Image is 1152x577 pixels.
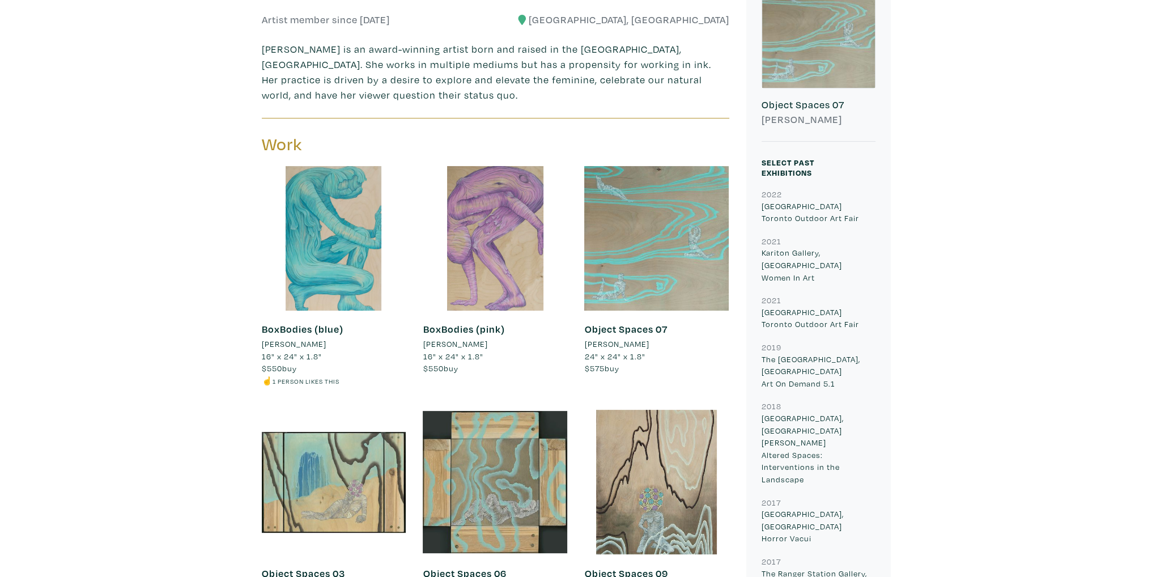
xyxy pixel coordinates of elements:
[762,556,781,567] small: 2017
[762,200,875,224] p: [GEOGRAPHIC_DATA] Toronto Outdoor Art Fair
[584,338,649,350] li: [PERSON_NAME]
[262,14,390,26] h6: Artist member since [DATE]
[584,351,645,362] span: 24" x 24" x 1.8"
[262,338,326,350] li: [PERSON_NAME]
[262,134,487,155] h3: Work
[262,323,343,336] a: BoxBodies (blue)
[584,338,729,350] a: [PERSON_NAME]
[423,323,504,336] a: BoxBodies (pink)
[423,363,443,374] span: $550
[584,323,667,336] a: Object Spaces 07
[762,497,781,508] small: 2017
[423,363,458,374] span: buy
[584,363,604,374] span: $575
[273,377,339,385] small: 1 person likes this
[762,342,781,353] small: 2019
[762,99,875,111] h6: Object Spaces 07
[762,236,781,247] small: 2021
[762,306,875,330] p: [GEOGRAPHIC_DATA] Toronto Outdoor Art Fair
[762,508,875,545] p: [GEOGRAPHIC_DATA], [GEOGRAPHIC_DATA] Horror Vacui
[262,351,322,362] span: 16" x 24" x 1.8"
[762,412,875,486] p: [GEOGRAPHIC_DATA], [GEOGRAPHIC_DATA][PERSON_NAME] Altered Spaces: Interventions in the Landscape
[423,338,567,350] a: [PERSON_NAME]
[262,41,729,103] p: [PERSON_NAME] is an award-winning artist born and raised in the [GEOGRAPHIC_DATA], [GEOGRAPHIC_DA...
[762,401,781,411] small: 2018
[762,113,875,126] h6: [PERSON_NAME]
[584,363,619,374] span: buy
[262,363,282,374] span: $550
[262,338,406,350] a: [PERSON_NAME]
[762,353,875,390] p: The [GEOGRAPHIC_DATA], [GEOGRAPHIC_DATA] Art On Demand 5.1
[762,295,781,306] small: 2021
[762,157,814,178] small: Select Past Exhibitions
[423,338,487,350] li: [PERSON_NAME]
[504,14,729,26] h6: [GEOGRAPHIC_DATA], [GEOGRAPHIC_DATA]
[423,351,483,362] span: 16" x 24" x 1.8"
[762,247,875,283] p: Kariton Gallery, [GEOGRAPHIC_DATA] Women In Art
[762,189,782,200] small: 2022
[262,363,297,374] span: buy
[262,375,406,387] li: ☝️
